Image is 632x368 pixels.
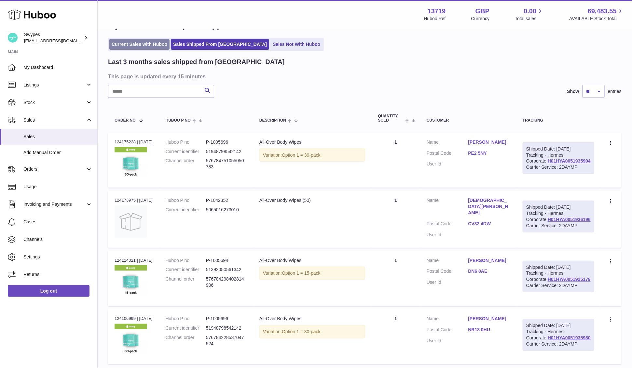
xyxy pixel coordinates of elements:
[523,261,594,293] div: Tracking - Hermes Corporate:
[259,197,365,204] div: All-Over Body Wipes (50)
[523,201,594,232] div: Tracking - Hermes Corporate:
[115,118,136,123] span: Order No
[475,7,489,16] strong: GBP
[115,205,147,238] img: no-photo.jpg
[259,267,365,280] div: Variation:
[468,139,510,145] a: [PERSON_NAME]
[23,201,86,207] span: Invoicing and Payments
[548,335,591,340] a: H01HYA0051935980
[270,39,323,50] a: Sales Not With Huboo
[259,149,365,162] div: Variation:
[468,197,510,216] a: [DEMOGRAPHIC_DATA][PERSON_NAME]
[526,341,591,347] div: Carrier Service: 2DAYMP
[23,134,92,140] span: Sales
[468,268,510,274] a: DN6 8AE
[166,139,206,145] dt: Huboo P no
[526,322,591,329] div: Shipped Date: [DATE]
[259,316,365,322] div: All-Over Body Wipes
[115,197,153,203] div: 124173975 | [DATE]
[166,325,206,331] dt: Current identifier
[166,276,206,288] dt: Channel order
[206,197,246,204] dd: P-1042352
[115,147,147,179] img: 137191726829084.png
[259,257,365,264] div: All-Over Body Wipes
[23,271,92,278] span: Returns
[206,207,246,213] dd: 5065016273010
[166,257,206,264] dt: Huboo P no
[166,335,206,347] dt: Channel order
[166,197,206,204] dt: Huboo P no
[23,254,92,260] span: Settings
[171,39,269,50] a: Sales Shipped From [GEOGRAPHIC_DATA]
[378,114,404,123] span: Quantity Sold
[548,158,591,164] a: H01HYA0051935904
[166,149,206,155] dt: Current identifier
[115,257,153,263] div: 124114021 | [DATE]
[548,277,591,282] a: H01HYA0051925179
[282,270,322,276] span: Option 1 = 15-pack;
[23,64,92,71] span: My Dashboard
[468,257,510,264] a: [PERSON_NAME]
[523,319,594,351] div: Tracking - Hermes Corporate:
[23,117,86,123] span: Sales
[206,139,246,145] dd: P-1005696
[526,223,591,229] div: Carrier Service: 2DAYMP
[23,82,86,88] span: Listings
[427,139,468,147] dt: Name
[471,16,490,22] div: Currency
[108,58,285,66] h2: Last 3 months sales shipped from [GEOGRAPHIC_DATA]
[206,325,246,331] dd: 51948798542142
[115,265,147,298] img: 137191726829119.png
[372,133,420,188] td: 1
[427,161,468,167] dt: User Id
[428,7,446,16] strong: 13719
[259,118,286,123] span: Description
[23,166,86,172] span: Orders
[526,204,591,210] div: Shipped Date: [DATE]
[526,283,591,289] div: Carrier Service: 2DAYMP
[166,207,206,213] dt: Current identifier
[206,158,246,170] dd: 576784751055050783
[166,158,206,170] dt: Channel order
[206,276,246,288] dd: 576784298402814906
[372,309,420,364] td: 1
[608,88,622,95] span: entries
[115,316,153,322] div: 124106999 | [DATE]
[427,150,468,158] dt: Postal Code
[588,7,617,16] span: 69,483.55
[259,325,365,338] div: Variation:
[282,152,322,158] span: Option 1 = 30-pack;
[526,146,591,152] div: Shipped Date: [DATE]
[427,197,468,217] dt: Name
[259,139,365,145] div: All-Over Body Wipes
[206,335,246,347] dd: 576784228537047524
[166,267,206,273] dt: Current identifier
[427,118,510,123] div: Customer
[468,150,510,156] a: PE2 5NY
[567,88,579,95] label: Show
[24,32,83,44] div: Swypes
[526,164,591,170] div: Carrier Service: 2DAYMP
[427,232,468,238] dt: User Id
[468,327,510,333] a: NR18 0HU
[427,327,468,335] dt: Postal Code
[206,257,246,264] dd: P-1005694
[23,219,92,225] span: Cases
[206,149,246,155] dd: 51948798542142
[524,7,537,16] span: 0.00
[282,329,322,334] span: Option 1 = 30-pack;
[206,316,246,322] dd: P-1005696
[23,99,86,106] span: Stock
[8,285,89,297] a: Log out
[206,267,246,273] dd: 51392050561342
[115,324,147,356] img: 137191726829084.png
[424,16,446,22] div: Huboo Ref
[427,221,468,229] dt: Postal Code
[523,142,594,174] div: Tracking - Hermes Corporate:
[427,257,468,265] dt: Name
[24,38,96,43] span: [EMAIL_ADDRESS][DOMAIN_NAME]
[8,33,18,43] img: hello@swypes.co.uk
[427,316,468,323] dt: Name
[569,7,624,22] a: 69,483.55 AVAILABLE Stock Total
[548,217,591,222] a: H01HYA0051936196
